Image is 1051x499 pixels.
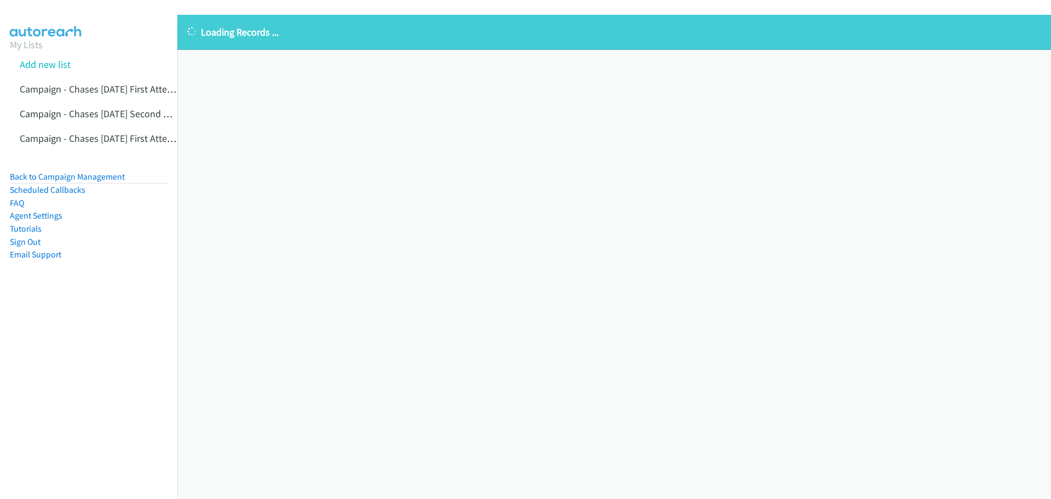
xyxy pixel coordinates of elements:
a: Add new list [20,58,71,71]
a: Campaign - Chases [DATE] Second Attempt [20,107,197,120]
a: Agent Settings [10,210,62,221]
a: FAQ [10,198,24,208]
a: Campaign - Chases [DATE] First Attempt And Ongoings [20,83,244,95]
a: Back to Campaign Management [10,171,125,182]
p: Loading Records ... [187,25,1041,39]
a: Email Support [10,249,61,260]
a: Sign Out [10,237,41,247]
a: My Lists [10,38,43,51]
a: Tutorials [10,223,42,234]
a: Scheduled Callbacks [10,185,85,195]
a: Campaign - Chases [DATE] First Attempt [20,132,184,145]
